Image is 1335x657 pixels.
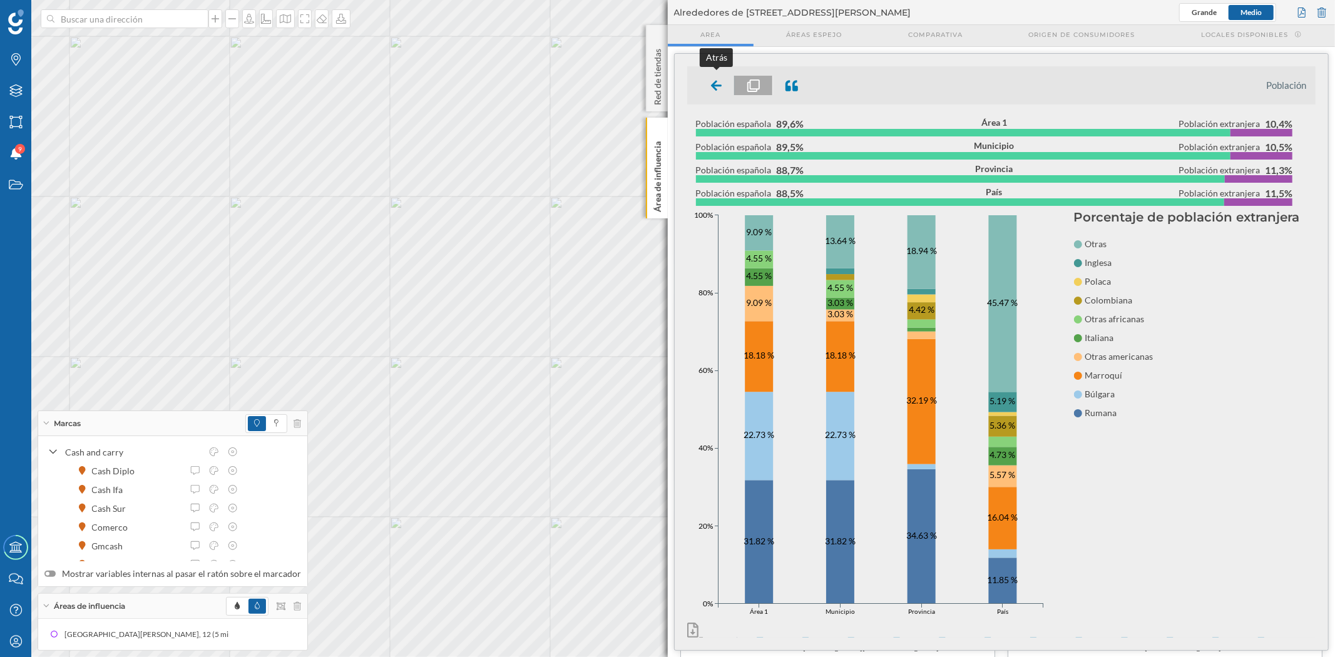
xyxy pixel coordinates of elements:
[92,539,130,553] div: Gmcash
[777,118,804,130] span: 89,6%
[92,483,130,496] div: Cash Ifa
[694,210,713,220] text: 100%
[696,118,804,130] p: Población española
[706,51,727,64] div: Atrás
[696,163,1293,175] span: Provincia
[777,141,804,153] span: 89,5%
[787,30,842,39] span: Áreas espejo
[54,418,81,429] span: Marcas
[25,9,69,20] span: Soporte
[696,186,1293,198] span: País
[1192,8,1217,17] span: Grande
[696,116,1293,129] span: Área 1
[1201,30,1288,39] span: Locales disponibles
[1240,8,1262,17] span: Medio
[54,601,125,612] span: Áreas de influencia
[696,164,804,176] p: Población española
[44,568,301,580] label: Mostrar variables internas al pasar el ratón sobre el marcador
[777,187,804,200] span: 88,5%
[18,143,22,155] span: 9
[65,446,202,459] div: Cash and carry
[696,140,1293,152] span: Municipio
[696,141,804,153] p: Población española
[777,164,804,176] span: 88,7%
[696,187,804,200] p: Población española
[92,558,147,571] div: Gros Mercat
[651,44,663,105] p: Red de tiendas
[8,9,24,34] img: Geoblink Logo
[92,464,141,477] div: Cash Diplo
[651,136,663,212] p: Área de influencia
[674,6,911,19] span: Alrededores de [STREET_ADDRESS][PERSON_NAME]
[1028,30,1135,39] span: Origen de consumidores
[908,30,963,39] span: Comparativa
[92,521,135,534] div: Comerco
[92,502,133,515] div: Cash Sur
[700,30,720,39] span: Area
[64,628,274,641] div: [GEOGRAPHIC_DATA][PERSON_NAME], 12 (5 min Andando)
